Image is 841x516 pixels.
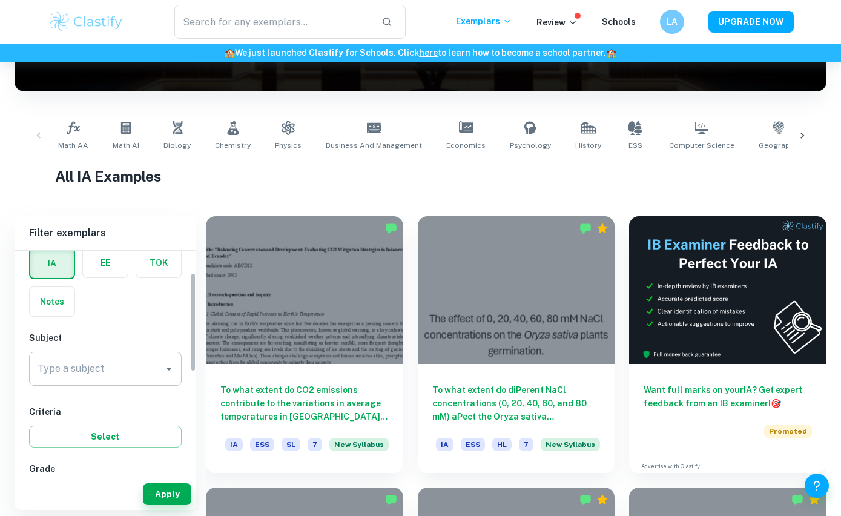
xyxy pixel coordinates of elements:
[326,140,422,151] span: Business and Management
[55,165,786,187] h1: All IA Examples
[628,140,642,151] span: ESS
[541,438,600,451] span: New Syllabus
[29,462,182,475] h6: Grade
[708,11,794,33] button: UPGRADE NOW
[805,474,829,498] button: Help and Feedback
[629,216,826,364] img: Thumbnail
[30,249,74,278] button: IA
[308,438,322,451] span: 7
[432,383,601,423] h6: To what extent do diPerent NaCl concentrations (0, 20, 40, 60, and 80 mM) aPect the Oryza sativa ...
[461,438,485,451] span: ESS
[629,216,826,473] a: Want full marks on yourIA? Get expert feedback from an IB examiner!PromotedAdvertise with Clastify
[791,494,803,506] img: Marked
[385,222,397,234] img: Marked
[644,383,812,410] h6: Want full marks on your IA ? Get expert feedback from an IB examiner!
[174,5,372,39] input: Search for any exemplars...
[83,248,128,277] button: EE
[665,15,679,28] h6: LA
[579,222,592,234] img: Marked
[220,383,389,423] h6: To what extent do CO2 emissions contribute to the variations in average temperatures in [GEOGRAPH...
[385,494,397,506] img: Marked
[492,438,512,451] span: HL
[163,140,191,151] span: Biology
[602,17,636,27] a: Schools
[456,15,512,28] p: Exemplars
[225,48,235,58] span: 🏫
[225,438,243,451] span: IA
[58,140,88,151] span: Math AA
[575,140,601,151] span: History
[764,425,812,438] span: Promoted
[29,405,182,418] h6: Criteria
[808,494,820,506] div: Premium
[329,438,389,451] span: New Syllabus
[660,10,684,34] button: LA
[669,140,734,151] span: Computer Science
[759,140,798,151] span: Geography
[446,140,486,151] span: Economics
[275,140,302,151] span: Physics
[113,140,139,151] span: Math AI
[510,140,551,151] span: Psychology
[541,438,600,458] div: Starting from the May 2026 session, the ESS IA requirements have changed. We created this exempla...
[579,494,592,506] img: Marked
[771,399,781,408] span: 🎯
[29,426,182,448] button: Select
[30,287,74,316] button: Notes
[596,222,608,234] div: Premium
[329,438,389,458] div: Starting from the May 2026 session, the ESS IA requirements have changed. We created this exempla...
[282,438,300,451] span: SL
[160,360,177,377] button: Open
[143,483,191,505] button: Apply
[536,16,578,29] p: Review
[519,438,533,451] span: 7
[418,216,615,473] a: To what extent do diPerent NaCl concentrations (0, 20, 40, 60, and 80 mM) aPect the Oryza sativa ...
[29,331,182,345] h6: Subject
[206,216,403,473] a: To what extent do CO2 emissions contribute to the variations in average temperatures in [GEOGRAPH...
[250,438,274,451] span: ESS
[641,462,700,471] a: Advertise with Clastify
[48,10,125,34] img: Clastify logo
[436,438,453,451] span: IA
[419,48,438,58] a: here
[2,46,839,59] h6: We just launched Clastify for Schools. Click to learn how to become a school partner.
[596,494,608,506] div: Premium
[15,216,196,250] h6: Filter exemplars
[606,48,616,58] span: 🏫
[215,140,251,151] span: Chemistry
[136,248,181,277] button: TOK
